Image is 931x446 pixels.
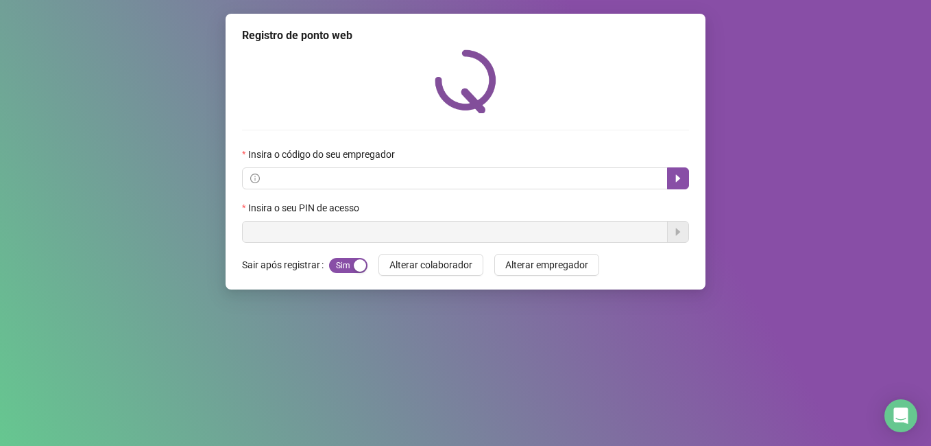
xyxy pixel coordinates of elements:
label: Sair após registrar [242,254,329,276]
button: Alterar empregador [494,254,599,276]
div: Registro de ponto web [242,27,689,44]
label: Insira o seu PIN de acesso [242,200,368,215]
span: Alterar empregador [505,257,588,272]
span: info-circle [250,174,260,183]
button: Alterar colaborador [378,254,483,276]
span: Alterar colaborador [389,257,472,272]
img: QRPoint [435,49,496,113]
span: caret-right [673,173,684,184]
label: Insira o código do seu empregador [242,147,404,162]
div: Open Intercom Messenger [884,399,917,432]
